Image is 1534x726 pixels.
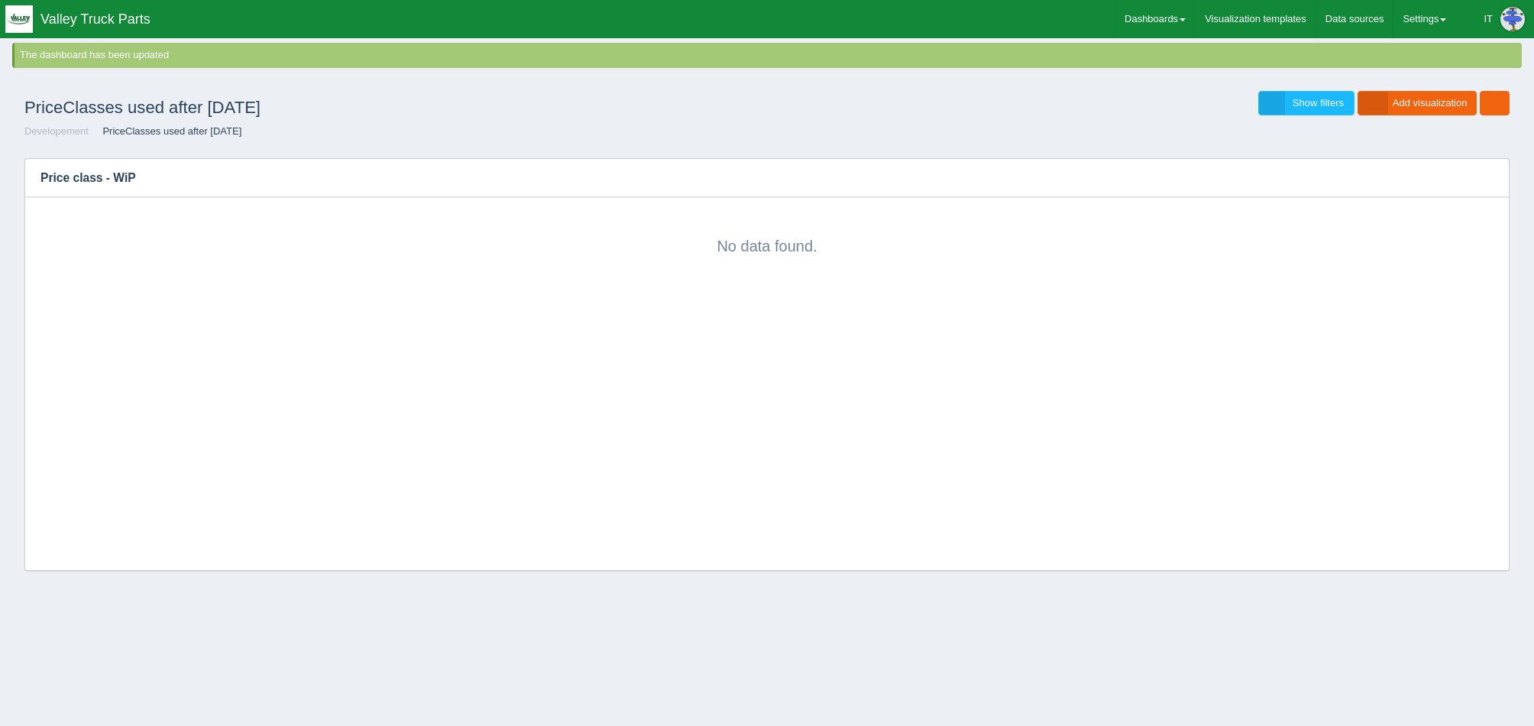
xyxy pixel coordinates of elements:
img: Profile Picture [1500,7,1525,31]
div: IT [1484,4,1493,34]
h1: PriceClasses used after [DATE] [24,91,767,125]
a: Add visualization [1358,91,1477,116]
div: No data found. [40,212,1494,257]
img: q1blfpkbivjhsugxdrfq.png [5,5,33,33]
h3: Price class - WiP [25,159,1462,197]
span: Valley Truck Parts [40,11,150,27]
li: PriceClasses used after [DATE] [91,125,241,139]
a: Show filters [1258,91,1354,116]
a: Developement [24,125,89,137]
span: Show filters [1293,97,1344,109]
div: The dashboard has been updated [20,48,1519,63]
